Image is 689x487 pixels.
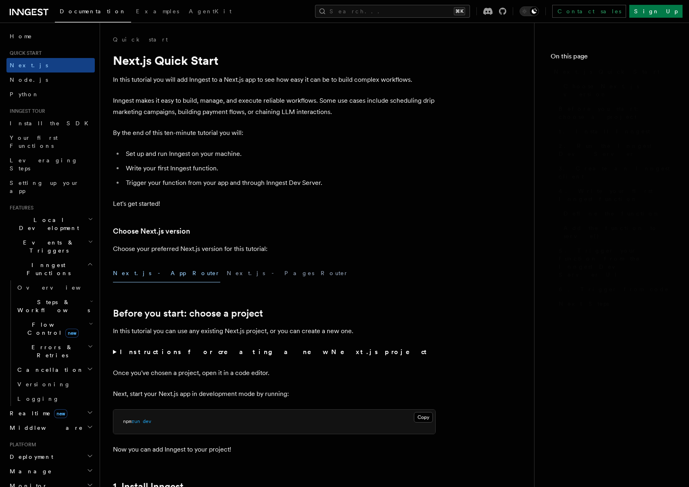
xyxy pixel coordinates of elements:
[10,62,48,68] span: Next.js
[113,127,436,139] p: By the end of this ten-minute tutorial you will:
[559,142,673,158] span: 2. Run the Inngest Dev Server
[14,366,84,374] span: Cancellation
[14,298,90,314] span: Steps & Workflows
[564,224,673,240] span: Add the function to serve()
[6,450,95,464] button: Deployment
[10,91,39,97] span: Python
[14,321,89,337] span: Flow Control
[14,392,95,406] a: Logging
[6,261,87,277] span: Inngest Functions
[6,238,88,255] span: Events & Triggers
[113,325,436,337] p: In this tutorial you can use any existing Next.js project, or you can create a new one.
[564,209,660,218] span: Define the function
[414,412,433,423] button: Copy
[189,8,232,15] span: AgentKit
[564,82,673,98] span: Choose Next.js version
[6,453,53,461] span: Deployment
[555,243,673,282] a: 5. Trigger your function from the Inngest Dev Server UI
[6,205,33,211] span: Features
[6,50,42,56] span: Quick start
[113,243,436,255] p: Choose your preferred Next.js version for this tutorial:
[10,135,58,149] span: Your first Functions
[123,419,132,424] span: npm
[555,102,673,124] a: Before you start: choose a project
[123,177,436,189] li: Trigger your function from your app and through Inngest Dev Server.
[559,187,673,203] span: 4. Write your first Inngest function
[6,235,95,258] button: Events & Triggers
[113,198,436,209] p: Let's get started!
[6,441,36,448] span: Platform
[6,176,95,198] a: Setting up your app
[113,346,436,358] summary: Instructions for creating a new Next.js project
[6,467,52,475] span: Manage
[560,206,673,221] a: Define the function
[559,164,673,180] span: 3. Create an Inngest client
[559,300,609,308] span: Next Steps
[131,2,184,22] a: Examples
[315,5,470,18] button: Search...⌘K
[10,157,78,172] span: Leveraging Steps
[559,285,669,293] span: 6. Trigger from code
[6,213,95,235] button: Local Development
[6,464,95,479] button: Manage
[136,8,179,15] span: Examples
[6,153,95,176] a: Leveraging Steps
[227,264,349,282] button: Next.js - Pages Router
[184,2,236,22] a: AgentKit
[555,139,673,161] a: 2. Run the Inngest Dev Server
[6,131,95,153] a: Your first Functions
[14,295,95,317] button: Steps & Workflows
[113,367,436,379] p: Once you've chosen a project, open it in a code editor.
[14,363,95,377] button: Cancellation
[60,8,126,15] span: Documentation
[143,419,151,424] span: dev
[14,377,95,392] a: Versioning
[55,2,131,23] a: Documentation
[14,343,88,359] span: Errors & Retries
[6,258,95,280] button: Inngest Functions
[560,79,673,102] a: Choose Next.js version
[10,32,32,40] span: Home
[555,296,673,311] a: Next Steps
[54,409,67,418] span: new
[6,406,95,421] button: Realtimenew
[6,87,95,102] a: Python
[132,419,140,424] span: run
[555,161,673,184] a: 3. Create an Inngest client
[555,184,673,206] a: 4. Write your first Inngest function
[629,5,683,18] a: Sign Up
[560,221,673,243] a: Add the function to serve()
[14,317,95,340] button: Flow Controlnew
[10,77,48,83] span: Node.js
[6,108,45,114] span: Inngest tour
[113,53,436,68] h1: Next.js Quick Start
[454,7,465,15] kbd: ⌘K
[10,120,93,126] span: Install the SDK
[6,280,95,406] div: Inngest Functions
[17,284,100,291] span: Overview
[120,348,430,356] strong: Instructions for creating a new Next.js project
[123,163,436,174] li: Write your first Inngest function.
[113,388,436,400] p: Next, start your Next.js app in development mode by running:
[6,421,95,435] button: Middleware
[113,308,263,319] a: Before you start: choose a project
[552,5,626,18] a: Contact sales
[559,127,650,135] span: 1. Install Inngest
[520,6,539,16] button: Toggle dark mode
[6,116,95,131] a: Install the SDK
[65,329,79,338] span: new
[113,226,190,237] a: Choose Next.js version
[17,396,59,402] span: Logging
[6,216,88,232] span: Local Development
[559,105,673,121] span: Before you start: choose a project
[113,444,436,455] p: Now you can add Inngest to your project!
[6,58,95,73] a: Next.js
[559,247,673,279] span: 5. Trigger your function from the Inngest Dev Server UI
[113,74,436,85] p: In this tutorial you will add Inngest to a Next.js app to see how easy it can be to build complex...
[555,124,673,139] a: 1. Install Inngest
[551,52,673,64] h4: On this page
[6,29,95,44] a: Home
[113,35,168,44] a: Quick start
[113,95,436,118] p: Inngest makes it easy to build, manage, and execute reliable workflows. Some use cases include sc...
[123,148,436,160] li: Set up and run Inngest on your machine.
